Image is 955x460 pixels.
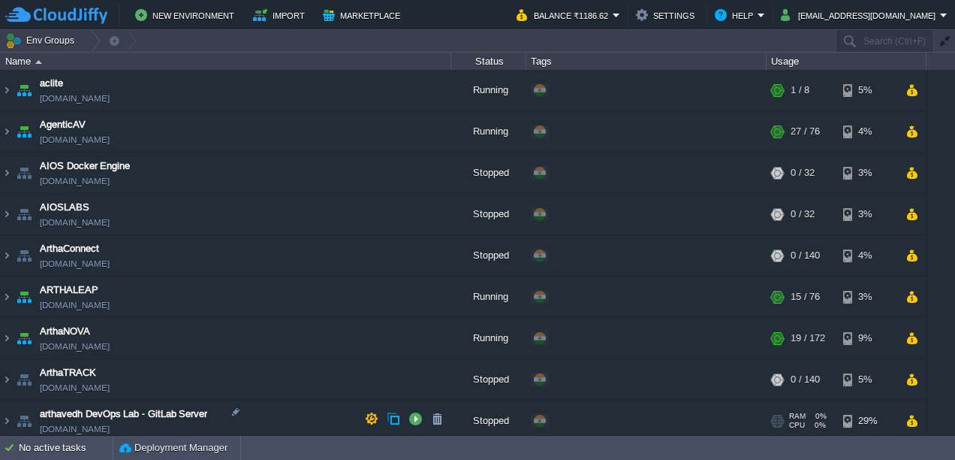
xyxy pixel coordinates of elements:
img: AMDAwAAAACH5BAEAAAAALAAAAAABAAEAAAICRAEAOw== [1,277,13,317]
div: 0 / 140 [791,359,820,400]
button: Help [715,6,758,24]
img: AMDAwAAAACH5BAEAAAAALAAAAAABAAEAAAICRAEAOw== [1,318,13,359]
img: AMDAwAAAACH5BAEAAAAALAAAAAABAAEAAAICRAEAOw== [14,318,35,359]
a: [DOMAIN_NAME] [40,174,110,189]
div: 4% [843,235,892,276]
div: 0 / 32 [791,153,815,193]
div: 0 / 32 [791,194,815,235]
a: [DOMAIN_NAME] [40,422,110,437]
div: 27 / 76 [791,111,820,152]
button: Settings [636,6,699,24]
button: New Environment [135,6,239,24]
button: [EMAIL_ADDRESS][DOMAIN_NAME] [781,6,940,24]
div: 3% [843,194,892,235]
img: CloudJiffy [5,6,107,25]
button: Import [253,6,309,24]
div: 3% [843,153,892,193]
a: [DOMAIN_NAME] [40,380,110,395]
div: No active tasks [19,436,113,460]
button: Balance ₹1186.62 [517,6,613,24]
div: 0 / 140 [791,235,820,276]
div: 29% [843,401,892,441]
img: AMDAwAAAACH5BAEAAAAALAAAAAABAAEAAAICRAEAOw== [14,235,35,276]
img: AMDAwAAAACH5BAEAAAAALAAAAAABAAEAAAICRAEAOw== [1,194,13,235]
div: Running [451,111,526,152]
div: 5% [843,359,892,400]
img: AMDAwAAAACH5BAEAAAAALAAAAAABAAEAAAICRAEAOw== [1,235,13,276]
div: Stopped [451,153,526,193]
div: Usage [767,53,926,70]
a: ArthaConnect [40,241,99,256]
img: AMDAwAAAACH5BAEAAAAALAAAAAABAAEAAAICRAEAOw== [1,401,13,441]
img: AMDAwAAAACH5BAEAAAAALAAAAAABAAEAAAICRAEAOw== [14,277,35,317]
button: Deployment Manager [119,440,227,455]
a: AgenticAV [40,117,86,132]
div: 19 / 172 [791,318,825,359]
a: [DOMAIN_NAME] [40,256,110,271]
a: [DOMAIN_NAME] [40,215,110,230]
img: AMDAwAAAACH5BAEAAAAALAAAAAABAAEAAAICRAEAOw== [35,60,42,64]
img: AMDAwAAAACH5BAEAAAAALAAAAAABAAEAAAICRAEAOw== [1,111,13,152]
a: AIOS Docker Engine [40,159,130,174]
img: AMDAwAAAACH5BAEAAAAALAAAAAABAAEAAAICRAEAOw== [14,194,35,235]
div: Name [2,53,450,70]
img: AMDAwAAAACH5BAEAAAAALAAAAAABAAEAAAICRAEAOw== [14,401,35,441]
button: Env Groups [5,30,80,51]
div: 5% [843,70,892,110]
img: AMDAwAAAACH5BAEAAAAALAAAAAABAAEAAAICRAEAOw== [1,359,13,400]
span: [DOMAIN_NAME] [40,91,110,106]
a: ArthaTRACK [40,365,96,380]
img: AMDAwAAAACH5BAEAAAAALAAAAAABAAEAAAICRAEAOw== [1,70,13,110]
span: CPU [789,421,805,430]
div: Stopped [451,235,526,276]
div: Tags [527,53,766,70]
a: ARTHALEAP [40,283,98,298]
div: 3% [843,277,892,317]
div: 15 / 76 [791,277,820,317]
div: Stopped [451,359,526,400]
div: 4% [843,111,892,152]
div: Running [451,70,526,110]
span: 0% [812,412,827,421]
a: ArthaNOVA [40,324,90,339]
div: Stopped [451,194,526,235]
span: 0% [811,421,826,430]
div: 1 / 8 [791,70,809,110]
div: 9% [843,318,892,359]
a: [DOMAIN_NAME] [40,132,110,147]
img: AMDAwAAAACH5BAEAAAAALAAAAAABAAEAAAICRAEAOw== [14,359,35,400]
a: AIOSLABS [40,200,89,215]
a: [DOMAIN_NAME] [40,339,110,354]
div: Running [451,318,526,359]
img: AMDAwAAAACH5BAEAAAAALAAAAAABAAEAAAICRAEAOw== [14,111,35,152]
div: Status [452,53,526,70]
a: aclite [40,76,63,91]
span: RAM [789,412,806,421]
a: [DOMAIN_NAME] [40,298,110,313]
img: AMDAwAAAACH5BAEAAAAALAAAAAABAAEAAAICRAEAOw== [14,70,35,110]
button: Marketplace [323,6,405,24]
div: Stopped [451,401,526,441]
img: AMDAwAAAACH5BAEAAAAALAAAAAABAAEAAAICRAEAOw== [1,153,13,193]
img: AMDAwAAAACH5BAEAAAAALAAAAAABAAEAAAICRAEAOw== [14,153,35,193]
iframe: chat widget [892,400,940,445]
div: Running [451,277,526,317]
a: arthavedh DevOps Lab - GitLab Server [40,407,207,422]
